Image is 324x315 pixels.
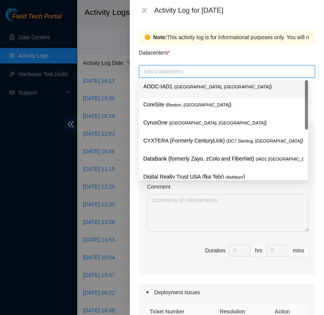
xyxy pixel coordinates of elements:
span: ( DC7 Sterling, [GEOGRAPHIC_DATA] [226,139,301,143]
p: DataBank (formerly Zayo, zColo and FiberNet) ) [143,154,303,163]
div: Duration [205,246,225,255]
label: Comment [147,182,170,191]
span: close [141,7,147,13]
div: Deployment Issues [139,283,315,301]
p: CYXTERA (Formerly CenturyLink) ) [143,136,303,145]
p: Datacenters [139,45,170,57]
p: AODC-IAD1 ) [143,82,303,91]
button: Close [139,7,150,14]
p: Digital Realty Trust USA (fka Telx) ) [143,172,303,181]
strong: Note: [153,33,167,41]
span: ( [GEOGRAPHIC_DATA], [GEOGRAPHIC_DATA] [174,85,270,89]
p: CoreSite ) [143,100,303,109]
span: ( Ashburn [225,175,243,179]
span: ( Reston, [GEOGRAPHIC_DATA] [165,103,229,107]
span: caret-right [145,290,150,295]
div: Activity Log for [DATE] [154,6,315,15]
span: exclamation-circle [145,35,150,40]
textarea: Comment [147,194,309,232]
p: CyrusOne ) [143,118,303,127]
span: ( [GEOGRAPHIC_DATA], [GEOGRAPHIC_DATA] [169,121,265,125]
div: mins [288,244,309,257]
div: hrs [251,244,267,257]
